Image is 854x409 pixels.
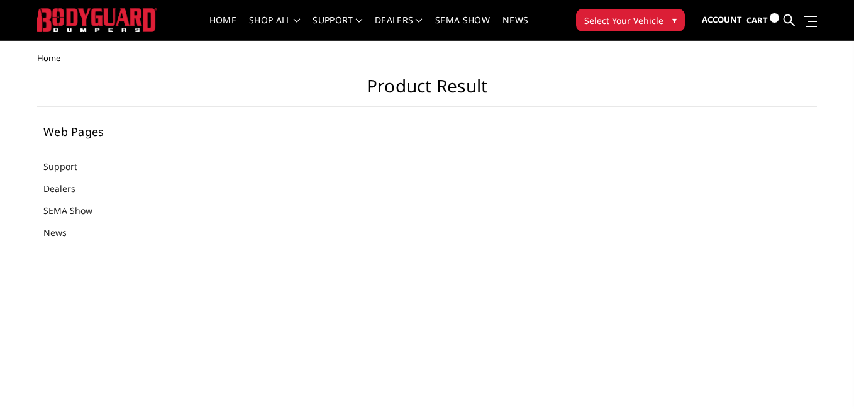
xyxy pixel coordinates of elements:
span: Home [37,52,60,64]
a: Cart [746,3,779,38]
a: shop all [249,16,300,40]
a: SEMA Show [43,204,108,217]
a: SEMA Show [435,16,490,40]
span: Cart [746,14,768,26]
a: Dealers [375,16,423,40]
a: Account [702,3,742,37]
span: ▾ [672,13,677,26]
a: Dealers [43,182,91,195]
img: BODYGUARD BUMPERS [37,8,157,31]
a: News [43,226,82,239]
a: Home [209,16,236,40]
a: News [502,16,528,40]
span: Select Your Vehicle [584,14,663,27]
button: Select Your Vehicle [576,9,685,31]
a: Support [313,16,362,40]
h1: Product Result [37,76,817,107]
span: Account [702,14,742,25]
a: Support [43,160,93,173]
h5: Web Pages [43,126,179,137]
